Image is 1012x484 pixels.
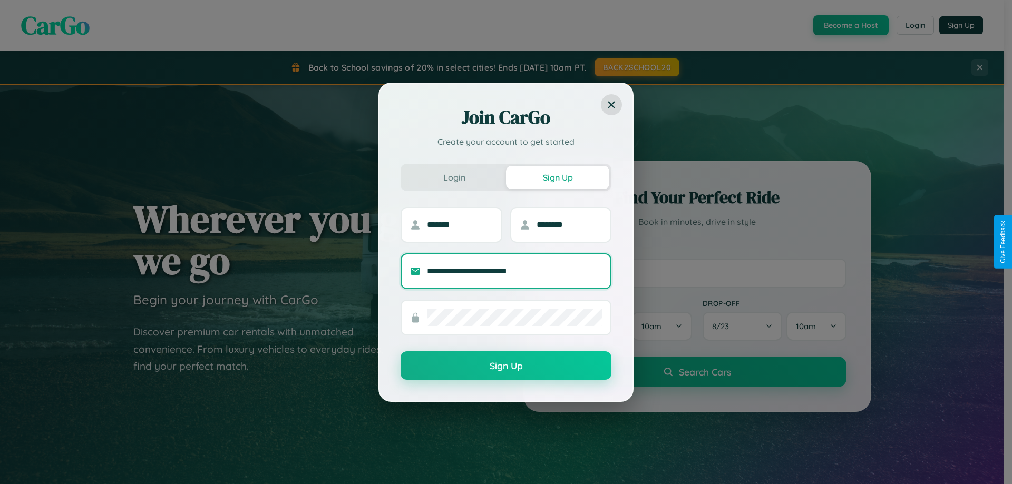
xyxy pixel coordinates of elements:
button: Sign Up [401,351,611,380]
button: Login [403,166,506,189]
p: Create your account to get started [401,135,611,148]
div: Give Feedback [999,221,1007,263]
button: Sign Up [506,166,609,189]
h2: Join CarGo [401,105,611,130]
